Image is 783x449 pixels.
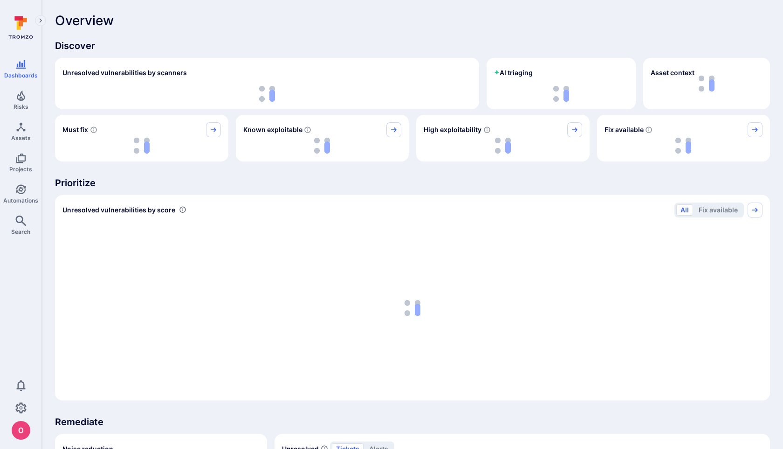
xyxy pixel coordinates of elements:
[597,115,770,161] div: Fix available
[179,205,186,215] div: Number of vulnerabilities in status 'Open' 'Triaged' and 'In process' grouped by score
[9,166,32,173] span: Projects
[62,125,88,134] span: Must fix
[14,103,28,110] span: Risks
[11,134,31,141] span: Assets
[12,421,30,440] img: ACg8ocJcCe-YbLxGm5tc0PuNRxmgP8aEm0RBXn6duO8aeMVK9zjHhw=s96-c
[604,125,644,134] span: Fix available
[134,138,150,154] img: Loading...
[62,68,187,77] h2: Unresolved vulnerabilities by scanners
[37,17,44,25] i: Expand navigation menu
[55,415,770,428] span: Remediate
[62,86,472,102] div: loading spinner
[304,126,311,133] svg: Confirmed exploitable by KEV
[553,86,569,102] img: Loading...
[424,137,582,154] div: loading spinner
[676,204,693,216] button: All
[243,137,402,154] div: loading spinner
[62,205,175,215] span: Unresolved vulnerabilities by score
[55,115,228,161] div: Must fix
[645,126,652,133] svg: Vulnerabilities with fix available
[604,137,763,154] div: loading spinner
[495,138,511,154] img: Loading...
[314,138,330,154] img: Loading...
[35,15,46,26] button: Expand navigation menu
[55,13,114,28] span: Overview
[55,39,770,52] span: Discover
[651,68,694,77] span: Asset context
[694,204,742,216] button: Fix available
[494,86,628,102] div: loading spinner
[3,197,38,204] span: Automations
[405,300,420,316] img: Loading...
[494,68,533,77] h2: AI triaging
[55,176,770,189] span: Prioritize
[259,86,275,102] img: Loading...
[675,138,691,154] img: Loading...
[90,126,97,133] svg: Risk score >=40 , missed SLA
[4,72,38,79] span: Dashboards
[243,125,302,134] span: Known exploitable
[236,115,409,161] div: Known exploitable
[62,137,221,154] div: loading spinner
[416,115,590,161] div: High exploitability
[62,223,762,393] div: loading spinner
[12,421,30,440] div: oleg malkov
[483,126,491,133] svg: EPSS score ≥ 0.7
[11,228,30,235] span: Search
[424,125,481,134] span: High exploitability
